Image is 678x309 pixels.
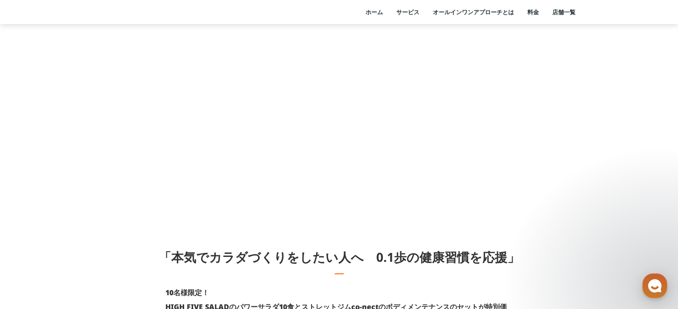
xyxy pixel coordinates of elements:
a: オールインワンアプローチとは [433,8,514,16]
strong: 10名様限定！ [165,288,209,297]
a: 店舗一覧 [552,8,575,16]
a: サービス [396,8,419,16]
h1: 「本気でカラダづくりをしたい人へ 0.1歩の健康習慣を応援」 [159,248,520,266]
a: 料金 [527,8,539,16]
a: ホーム [366,8,383,16]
